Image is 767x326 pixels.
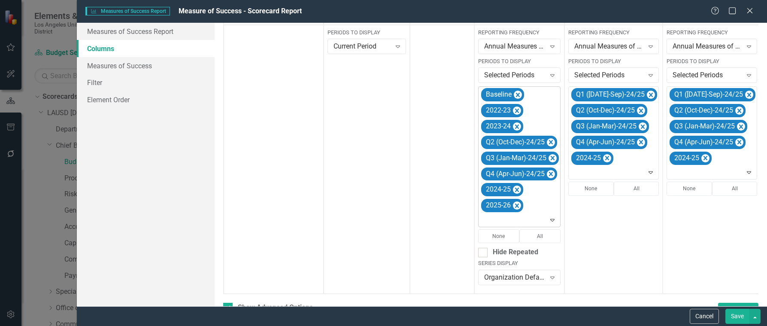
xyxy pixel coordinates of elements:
[568,29,659,37] label: Reporting Frequency
[573,152,602,165] div: 2024-25
[484,70,546,80] div: Selected Periods
[483,136,546,149] div: Q2 (Oct-Dec)-24/25
[672,136,734,149] div: Q4 (Apr-Jun)-24/25
[547,170,555,178] div: Remove Q4 (Apr-Jun)-24/25
[493,247,538,257] div: Hide Repeated
[603,154,611,162] div: Remove 2024-25
[573,88,646,101] div: Q1 ([DATE]-Sep)-24/25
[701,154,709,162] div: Remove 2024-25
[737,122,745,131] div: Remove Q3 (Jan-Mar)-24/25
[667,182,712,195] button: None
[514,91,522,99] div: Remove Baseline
[672,152,700,165] div: 2024-25
[483,120,512,133] div: 2023-24
[639,122,647,131] div: Remove Q3 (Jan-Mar)-24/25
[77,23,215,40] a: Measures of Success Report
[483,183,512,196] div: 2024-25
[735,138,743,146] div: Remove Q4 (Apr-Jun)-24/25
[712,182,758,195] button: All
[673,70,742,80] div: Selected Periods
[519,229,561,243] button: All
[483,88,513,101] div: Baseline
[238,303,313,313] div: Show Advanced Options
[484,272,546,282] div: Organization Default
[549,154,557,162] div: Remove Q3 (Jan-Mar)-24/25
[85,7,170,15] span: Measures of Success Report
[327,29,406,37] label: Periods to Display
[614,182,659,195] button: All
[745,91,753,99] div: Remove Q1 (Jul-Sep)-24/25
[573,104,636,117] div: Q2 (Oct-Dec)-24/25
[690,309,719,324] button: Cancel
[637,107,645,115] div: Remove Q2 (Oct-Dec)-24/25
[667,29,757,37] label: Reporting Frequency
[574,42,644,52] div: Annual Measures of Success
[547,138,555,146] div: Remove Q2 (Oct-Dec)-24/25
[725,309,749,324] button: Save
[513,201,521,210] div: Remove 2025-26
[568,58,659,65] label: Periods to Display
[673,42,742,52] div: Annual Measures of Success
[513,122,521,131] div: Remove 2023-24
[672,104,734,117] div: Q2 (Oct-Dec)-24/25
[647,91,655,99] div: Remove Q1 (Jul-Sep)-24/25
[483,152,548,165] div: Q3 (Jan-Mar)-24/25
[672,120,736,133] div: Q3 (Jan-Mar)-24/25
[573,120,638,133] div: Q3 (Jan-Mar)-24/25
[77,57,215,74] a: Measures of Success
[478,259,561,267] label: Series Display
[568,182,614,195] button: None
[484,42,546,52] div: Annual Measures of Success
[483,104,512,117] div: 2022-23
[637,138,645,146] div: Remove Q4 (Apr-Jun)-24/25
[513,107,521,115] div: Remove 2022-23
[478,29,561,37] label: Reporting Frequency
[574,70,644,80] div: Selected Periods
[718,303,758,317] button: Add Column
[77,40,215,57] a: Columns
[478,229,519,243] button: None
[179,7,302,15] span: Measure of Success - Scorecard Report
[667,58,757,65] label: Periods to Display
[735,107,743,115] div: Remove Q2 (Oct-Dec)-24/25
[478,58,561,65] label: Periods to Display
[573,136,636,149] div: Q4 (Apr-Jun)-24/25
[483,168,546,180] div: Q4 (Apr-Jun)-24/25
[77,91,215,108] a: Element Order
[513,186,521,194] div: Remove 2024-25
[333,42,391,52] div: Current Period
[483,199,512,212] div: 2025-26
[672,88,744,101] div: Q1 ([DATE]-Sep)-24/25
[77,74,215,91] a: Filter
